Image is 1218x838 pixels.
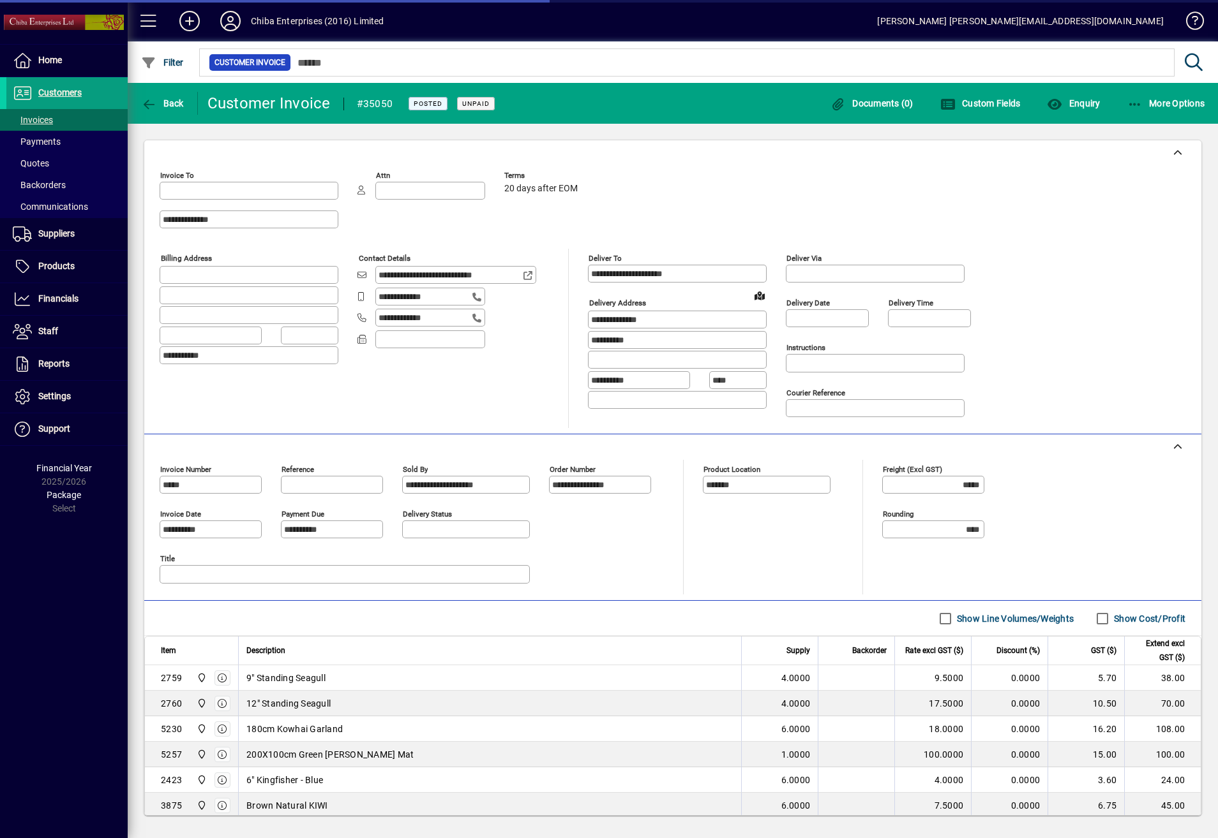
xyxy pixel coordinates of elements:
[903,723,963,735] div: 18.0000
[403,510,452,518] mat-label: Delivery status
[13,180,66,190] span: Backorders
[1124,665,1201,691] td: 38.00
[246,799,328,812] span: Brown Natural KIWI
[6,152,128,174] a: Quotes
[903,799,963,812] div: 7.5000
[141,98,184,108] span: Back
[193,722,208,736] span: Central
[6,251,128,283] a: Products
[1048,767,1124,793] td: 3.60
[161,774,182,786] div: 2423
[903,748,963,761] div: 100.0000
[160,554,175,563] mat-label: Title
[38,391,71,401] span: Settings
[282,510,324,518] mat-label: Payment due
[141,57,184,68] span: Filter
[1047,98,1100,108] span: Enquiry
[161,672,182,684] div: 2759
[138,51,187,74] button: Filter
[996,643,1040,658] span: Discount (%)
[13,136,61,147] span: Payments
[214,56,285,69] span: Customer Invoice
[357,94,393,114] div: #35050
[38,326,58,336] span: Staff
[13,202,88,212] span: Communications
[246,774,323,786] span: 6" Kingfisher - Blue
[1111,612,1185,625] label: Show Cost/Profit
[1091,643,1116,658] span: GST ($)
[1132,636,1185,665] span: Extend excl GST ($)
[38,87,82,98] span: Customers
[414,99,442,108] span: Posted
[246,748,414,761] span: 200X100cm Green [PERSON_NAME] Mat
[1177,3,1202,44] a: Knowledge Base
[160,465,211,474] mat-label: Invoice number
[282,465,314,474] mat-label: Reference
[1124,716,1201,742] td: 108.00
[128,92,198,115] app-page-header-button: Back
[1048,665,1124,691] td: 5.70
[589,254,622,263] mat-label: Deliver To
[971,665,1048,691] td: 0.0000
[38,293,79,304] span: Financials
[786,254,822,263] mat-label: Deliver via
[786,643,810,658] span: Supply
[38,423,70,434] span: Support
[971,742,1048,767] td: 0.0000
[6,413,128,445] a: Support
[903,672,963,684] div: 9.5000
[6,174,128,196] a: Backorders
[781,697,811,710] span: 4.0000
[852,643,887,658] span: Backorder
[971,793,1048,818] td: 0.0000
[161,697,182,710] div: 2760
[36,463,92,473] span: Financial Year
[6,381,128,413] a: Settings
[550,465,596,474] mat-label: Order number
[38,228,75,239] span: Suppliers
[161,643,176,658] span: Item
[6,316,128,348] a: Staff
[193,747,208,761] span: Central
[883,465,942,474] mat-label: Freight (excl GST)
[462,99,490,108] span: Unpaid
[971,716,1048,742] td: 0.0000
[1048,716,1124,742] td: 16.20
[781,723,811,735] span: 6.0000
[940,98,1021,108] span: Custom Fields
[781,774,811,786] span: 6.0000
[161,799,182,812] div: 3875
[193,671,208,685] span: Central
[1048,742,1124,767] td: 15.00
[1127,98,1205,108] span: More Options
[6,348,128,380] a: Reports
[786,388,845,397] mat-label: Courier Reference
[1124,742,1201,767] td: 100.00
[169,10,210,33] button: Add
[251,11,384,31] div: Chiba Enterprises (2016) Limited
[1124,793,1201,818] td: 45.00
[827,92,917,115] button: Documents (0)
[937,92,1024,115] button: Custom Fields
[954,612,1074,625] label: Show Line Volumes/Weights
[504,172,581,180] span: Terms
[6,45,128,77] a: Home
[160,171,194,180] mat-label: Invoice To
[246,643,285,658] span: Description
[1048,793,1124,818] td: 6.75
[1044,92,1103,115] button: Enquiry
[193,798,208,812] span: Central
[47,490,81,500] span: Package
[6,109,128,131] a: Invoices
[13,158,49,168] span: Quotes
[781,672,811,684] span: 4.0000
[246,697,331,710] span: 12" Standing Seagull
[160,510,201,518] mat-label: Invoice date
[786,343,825,352] mat-label: Instructions
[1124,92,1208,115] button: More Options
[6,131,128,152] a: Payments
[1124,691,1201,716] td: 70.00
[905,643,963,658] span: Rate excl GST ($)
[376,171,390,180] mat-label: Attn
[781,748,811,761] span: 1.0000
